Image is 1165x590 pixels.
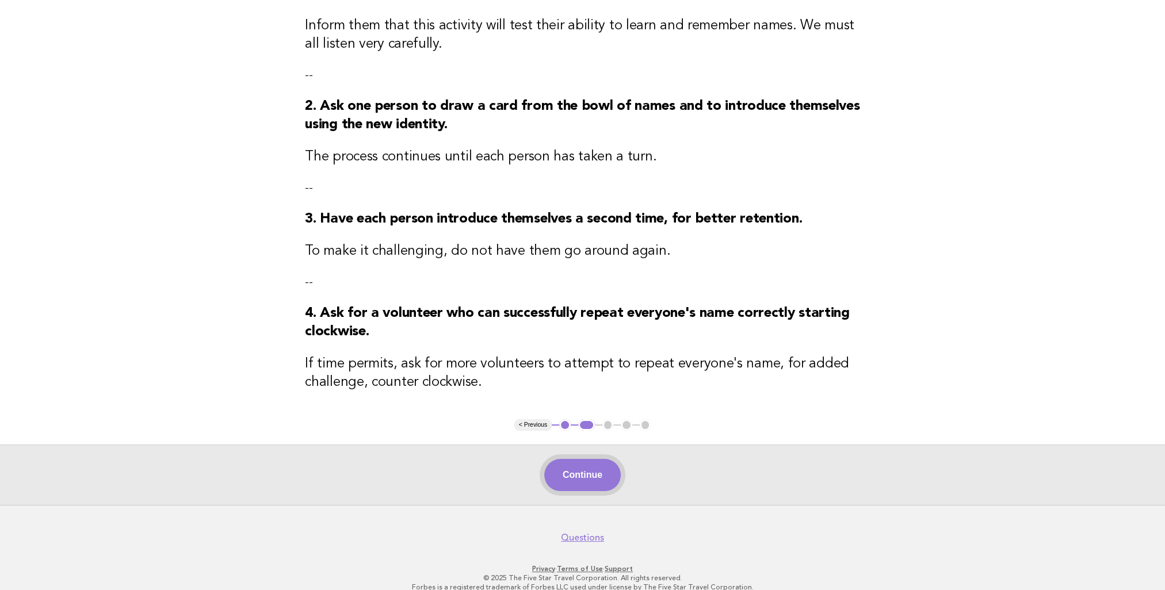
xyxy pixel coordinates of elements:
[514,419,552,431] button: < Previous
[305,355,860,392] h3: If time permits, ask for more volunteers to attempt to repeat everyone's name, for added challeng...
[305,17,860,53] h3: Inform them that this activity will test their ability to learn and remember names. We must all l...
[305,212,802,226] strong: 3. Have each person introduce themselves a second time, for better retention.
[557,565,603,573] a: Terms of Use
[578,419,595,431] button: 2
[561,532,604,543] a: Questions
[231,564,935,573] p: · ·
[544,459,621,491] button: Continue
[231,573,935,583] p: © 2025 The Five Star Travel Corporation. All rights reserved.
[532,565,555,573] a: Privacy
[605,565,633,573] a: Support
[305,307,850,339] strong: 4. Ask for a volunteer who can successfully repeat everyone's name correctly starting clockwise.
[305,148,860,166] h3: The process continues until each person has taken a turn.
[305,274,860,290] p: --
[305,99,860,132] strong: 2. Ask one person to draw a card from the bowl of names and to introduce themselves using the new...
[559,419,571,431] button: 1
[305,180,860,196] p: --
[305,67,860,83] p: --
[305,242,860,260] h3: To make it challenging, do not have them go around again.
